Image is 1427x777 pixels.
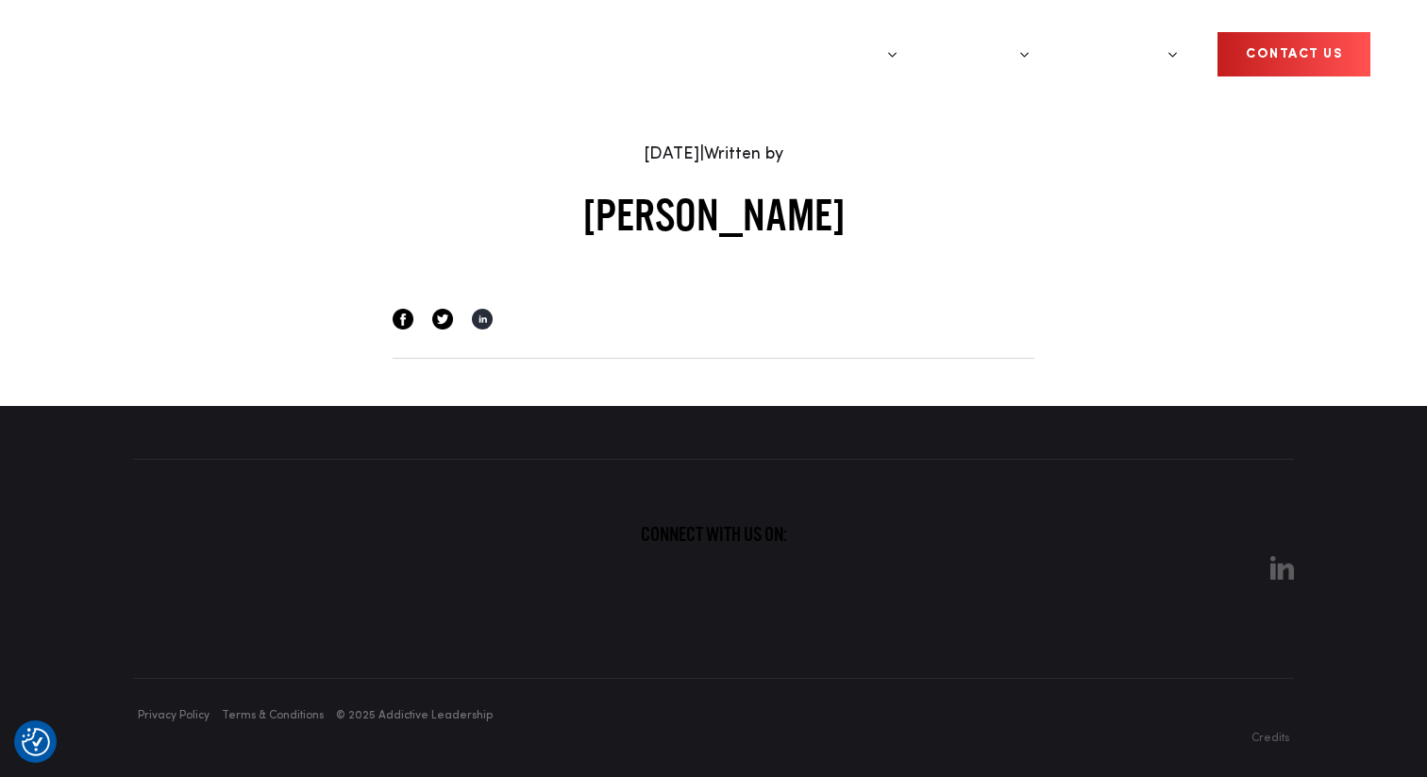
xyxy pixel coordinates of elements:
a: Privacy Policy [133,710,214,721]
button: Consent Preferences [22,728,50,756]
a: Speaking [924,19,1030,90]
a: Resources [1056,19,1179,90]
span: Written by [704,145,783,162]
a: Home [57,36,170,74]
span: [DATE] [644,145,699,162]
a: Programs [779,19,898,90]
h4: Connect with us on: [133,522,1294,547]
span: © 2025 Addictive Leadership [331,710,497,721]
p: | [393,142,1034,167]
a: Our Approach [625,19,774,90]
h2: [PERSON_NAME] [393,186,1034,243]
a: CONTACT US [1217,32,1370,76]
img: Linkedin [1270,556,1294,580]
button: Credits [1247,725,1294,752]
img: Revisit consent button [22,728,50,756]
a: Terms & Conditions [217,710,328,721]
